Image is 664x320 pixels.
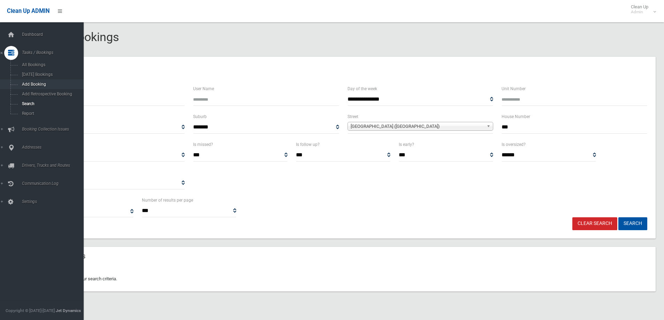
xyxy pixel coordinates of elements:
[502,113,530,120] label: House Number
[20,32,89,37] span: Dashboard
[20,163,89,168] span: Drivers, Trucks and Routes
[20,62,83,67] span: All Bookings
[348,85,377,93] label: Day of the week
[20,199,89,204] span: Settings
[193,141,213,148] label: Is missed?
[31,266,656,291] div: No bookings match your search criteria.
[572,217,617,230] a: Clear Search
[502,141,526,148] label: Is oversized?
[20,145,89,150] span: Addresses
[20,92,83,96] span: Add Retrospective Booking
[399,141,414,148] label: Is early?
[348,113,358,120] label: Street
[631,9,648,15] small: Admin
[618,217,647,230] button: Search
[20,50,89,55] span: Tasks / Bookings
[193,113,207,120] label: Suburb
[6,308,55,313] span: Copyright © [DATE]-[DATE]
[20,111,83,116] span: Report
[351,122,484,131] span: [GEOGRAPHIC_DATA] ([GEOGRAPHIC_DATA])
[20,72,83,77] span: [DATE] Bookings
[296,141,320,148] label: Is follow up?
[20,127,89,132] span: Booking Collection Issues
[20,82,83,87] span: Add Booking
[20,181,89,186] span: Communication Log
[7,8,49,14] span: Clean Up ADMIN
[20,101,83,106] span: Search
[56,308,81,313] strong: Jet Dynamics
[627,4,655,15] span: Clean Up
[502,85,526,93] label: Unit Number
[142,196,193,204] label: Number of results per page
[193,85,214,93] label: User Name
